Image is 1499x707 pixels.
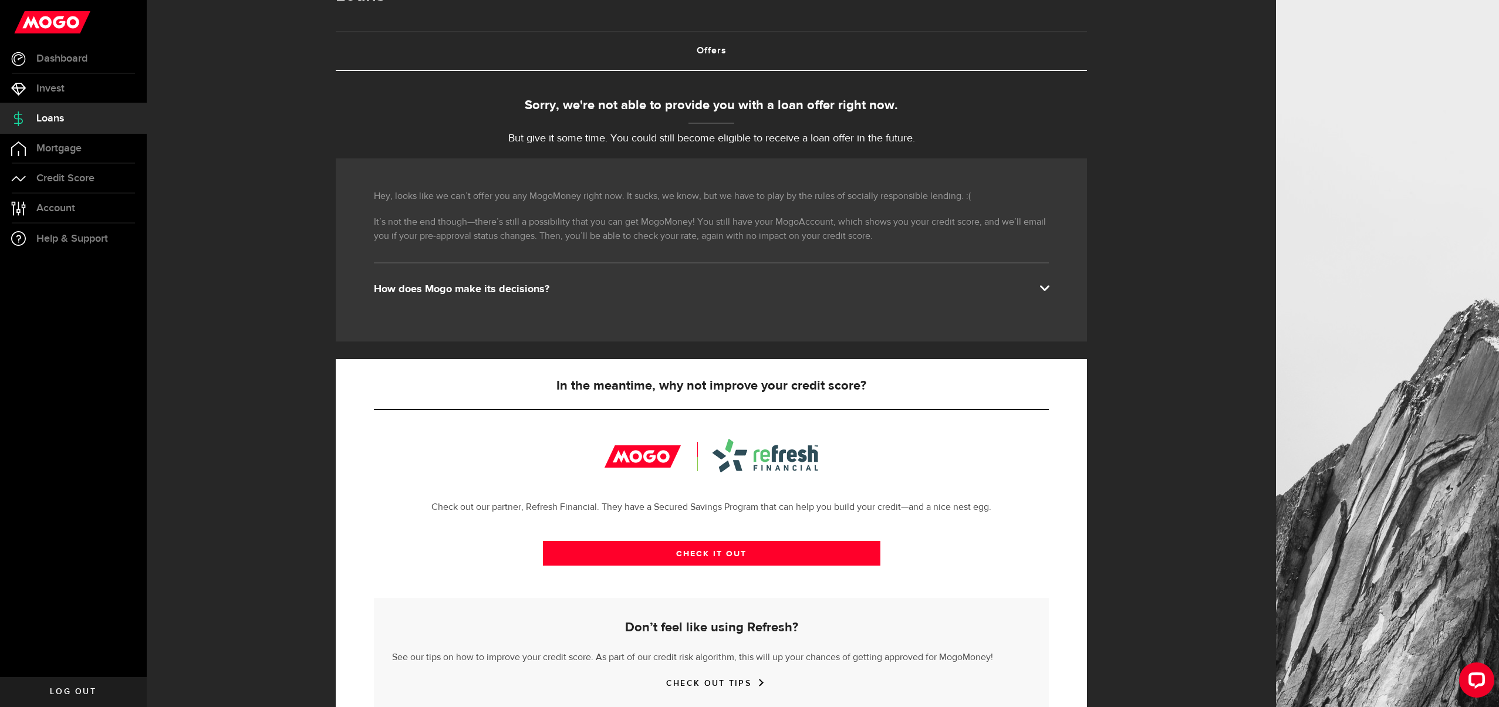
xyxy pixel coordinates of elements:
a: CHECK IT OUT [543,541,880,566]
p: See our tips on how to improve your credit score. As part of our credit risk algorithm, this will... [392,648,1031,665]
span: Help & Support [36,234,108,244]
p: But give it some time. You could still become eligible to receive a loan offer in the future. [336,131,1087,147]
p: Hey, looks like we can’t offer you any MogoMoney right now. It sucks, we know, but we have to pla... [374,190,1049,204]
span: Loans [36,113,64,124]
span: Invest [36,83,65,94]
a: Offers [336,32,1087,70]
p: It’s not the end though—there’s still a possibility that you can get MogoMoney! You still have yo... [374,215,1049,243]
div: How does Mogo make its decisions? [374,282,1049,296]
span: Account [36,203,75,214]
ul: Tabs Navigation [336,31,1087,71]
span: Mortgage [36,143,82,154]
p: Check out our partner, Refresh Financial. They have a Secured Savings Program that can help you b... [374,500,1049,515]
span: Log out [50,688,96,696]
h5: In the meantime, why not improve your credit score? [374,379,1049,393]
span: Dashboard [36,53,87,64]
iframe: LiveChat chat widget [1450,658,1499,707]
h5: Don’t feel like using Refresh? [392,621,1031,635]
div: Sorry, we're not able to provide you with a loan offer right now. [336,96,1087,116]
a: CHECK OUT TIPS [666,678,757,688]
span: Credit Score [36,173,94,184]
